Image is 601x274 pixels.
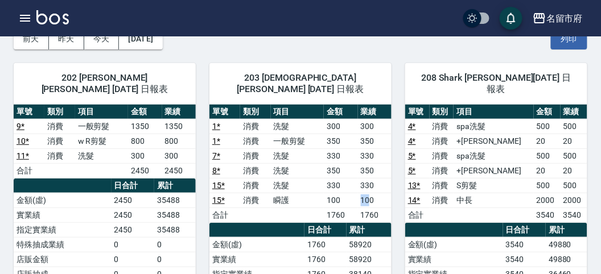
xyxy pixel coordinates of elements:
td: 消費 [240,134,271,148]
td: 合計 [405,207,430,222]
span: 208 Shark [PERSON_NAME][DATE] 日報表 [419,72,574,95]
td: 300 [324,119,357,134]
th: 類別 [430,105,454,119]
td: 300 [358,119,392,134]
td: 一般剪髮 [75,119,128,134]
td: 2000 [534,193,561,207]
td: 消費 [430,163,454,178]
td: 300 [162,148,196,163]
td: 消費 [240,148,271,163]
button: 今天 [84,28,120,49]
td: 20 [561,163,587,178]
td: w R剪髮 [75,134,128,148]
td: 35488 [154,193,196,207]
td: 1760 [304,252,347,267]
td: 500 [534,119,561,134]
td: 330 [324,148,357,163]
th: 單號 [209,105,240,119]
td: 2450 [128,163,162,178]
th: 項目 [454,105,533,119]
td: 3540 [503,252,546,267]
td: 500 [534,178,561,193]
td: 瞬護 [271,193,324,207]
td: 350 [324,134,357,148]
td: 消費 [430,119,454,134]
span: 203 [DEMOGRAPHIC_DATA] [PERSON_NAME] [DATE] 日報表 [223,72,378,95]
td: 1350 [128,119,162,134]
td: 店販金額 [14,252,112,267]
td: 0 [112,252,155,267]
td: 洗髮 [271,148,324,163]
td: 3540 [534,207,561,222]
th: 業績 [162,105,196,119]
button: 列印 [551,28,587,49]
img: Logo [36,10,69,24]
td: 300 [128,148,162,163]
td: 100 [324,193,357,207]
td: 350 [358,163,392,178]
th: 日合計 [503,223,546,238]
table: a dense table [209,105,392,223]
td: S剪髮 [454,178,533,193]
td: 指定實業績 [14,222,112,237]
td: 金額(虛) [14,193,112,207]
td: 49880 [546,252,587,267]
td: +[PERSON_NAME] [454,163,533,178]
th: 日合計 [112,178,155,193]
th: 類別 [44,105,75,119]
th: 累計 [546,223,587,238]
table: a dense table [14,105,196,178]
td: 35488 [154,207,196,222]
td: 500 [561,178,587,193]
td: 800 [128,134,162,148]
td: 洗髮 [75,148,128,163]
td: 35488 [154,222,196,237]
td: 500 [561,119,587,134]
td: 330 [324,178,357,193]
td: 消費 [430,178,454,193]
span: 202 [PERSON_NAME] [PERSON_NAME] [DATE] 日報表 [27,72,182,95]
button: 昨天 [49,28,84,49]
td: 1760 [324,207,357,222]
td: 消費 [240,178,271,193]
table: a dense table [405,105,587,223]
th: 日合計 [304,223,347,238]
td: 消費 [240,119,271,134]
td: 330 [358,178,392,193]
button: 名留市府 [528,7,587,30]
th: 類別 [240,105,271,119]
td: 58920 [347,252,392,267]
th: 金額 [324,105,357,119]
button: save [500,7,522,30]
th: 業績 [561,105,587,119]
td: 2450 [112,193,155,207]
td: spa洗髮 [454,148,533,163]
td: 1760 [358,207,392,222]
th: 金額 [128,105,162,119]
td: 洗髮 [271,119,324,134]
td: 實業績 [405,252,503,267]
td: 中長 [454,193,533,207]
td: 金額(虛) [209,237,304,252]
td: 合計 [209,207,240,222]
td: 消費 [44,119,75,134]
th: 項目 [75,105,128,119]
td: 500 [534,148,561,163]
td: 一般剪髮 [271,134,324,148]
button: 前天 [14,28,49,49]
td: 消費 [430,193,454,207]
td: 350 [358,134,392,148]
td: 消費 [430,148,454,163]
td: 350 [324,163,357,178]
td: 金額(虛) [405,237,503,252]
td: 洗髮 [271,163,324,178]
td: 800 [162,134,196,148]
td: 消費 [44,148,75,163]
td: 洗髮 [271,178,324,193]
td: +[PERSON_NAME] [454,134,533,148]
td: 2450 [112,222,155,237]
td: 20 [561,134,587,148]
th: 項目 [271,105,324,119]
th: 單號 [14,105,44,119]
td: 3540 [503,237,546,252]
